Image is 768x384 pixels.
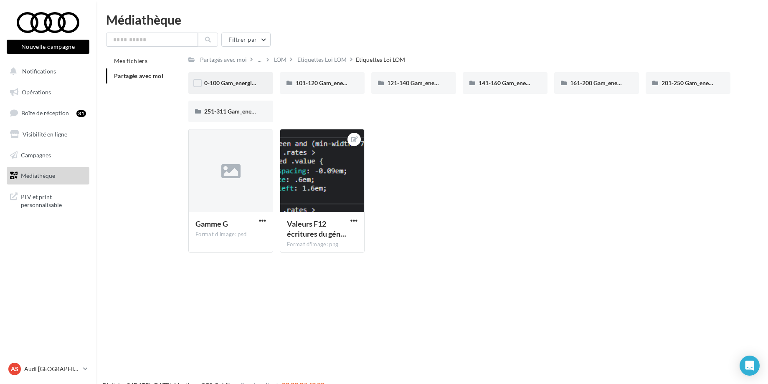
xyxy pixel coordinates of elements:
div: 31 [76,110,86,117]
button: Nouvelle campagne [7,40,89,54]
span: Campagnes [21,151,51,158]
span: 161-200 Gam_energie_E-WHT_RVB_PNG_1080PX [570,79,702,86]
span: Mes fichiers [114,57,147,64]
span: Notifications [22,68,56,75]
span: Boîte de réception [21,109,69,116]
span: Gamme G [195,219,228,228]
div: Médiathèque [106,13,758,26]
span: Opérations [22,88,51,96]
span: AS [11,365,18,373]
p: Audi [GEOGRAPHIC_DATA] [24,365,80,373]
div: Format d'image: psd [195,231,266,238]
span: Valeurs F12 écritures du générateur étiquettes CO2 [287,219,346,238]
span: Partagés avec moi [114,72,163,79]
div: LOM [274,56,286,64]
div: Etiquettes Loi LOM [356,56,405,64]
span: Médiathèque [21,172,55,179]
div: Open Intercom Messenger [740,356,760,376]
button: Notifications [5,63,88,80]
span: PLV et print personnalisable [21,191,86,209]
span: 121-140 Gam_energie_C-WHT_RVB_PNG_1080PX [387,79,520,86]
a: AS Audi [GEOGRAPHIC_DATA] [7,361,89,377]
a: Médiathèque [5,167,91,184]
div: Format d'image: png [287,241,357,248]
button: Filtrer par [221,33,271,47]
a: Campagnes [5,147,91,164]
span: 141-160 Gam_energie_D-WHT_RVB_PNG_1080PX [479,79,612,86]
a: Opérations [5,83,91,101]
span: 101-120 Gam_energie_B-WHT_RVB_PNG_1080PX [296,79,428,86]
span: Visibilité en ligne [23,131,67,138]
div: ... [256,54,263,66]
span: 0-100 Gam_energie_A-WHT_RVB_PNG_1080PX [204,79,331,86]
span: 251-311 Gam_energie_G-WHT_RVB_PNG_1080PX [204,108,337,115]
div: Partagés avec moi [200,56,247,64]
a: Visibilité en ligne [5,126,91,143]
a: Boîte de réception31 [5,104,91,122]
div: Etiquettes Loi LOM [297,56,347,64]
a: PLV et print personnalisable [5,188,91,212]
